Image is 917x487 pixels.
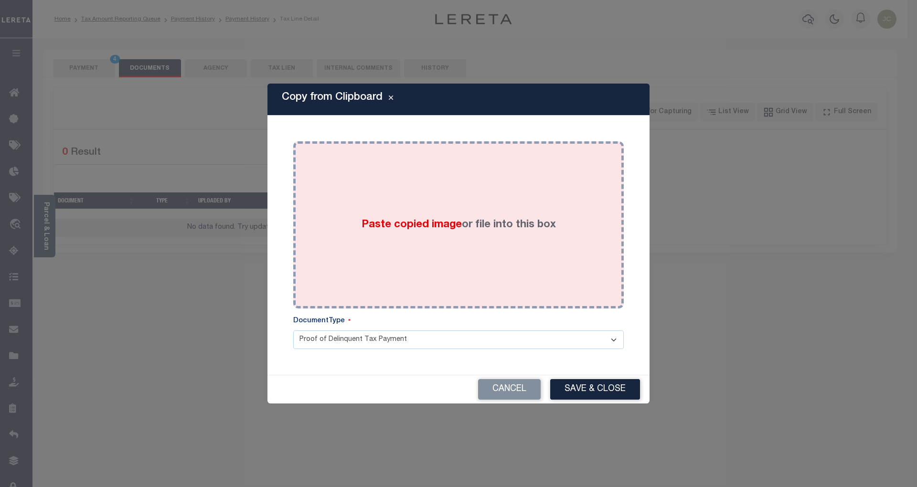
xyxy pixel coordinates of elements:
[293,316,351,327] label: DocumentType
[282,91,383,104] h5: Copy from Clipboard
[362,217,556,233] label: or file into this box
[362,220,462,230] span: Paste copied image
[550,379,640,400] button: Save & Close
[478,379,541,400] button: Cancel
[383,94,399,105] button: Close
